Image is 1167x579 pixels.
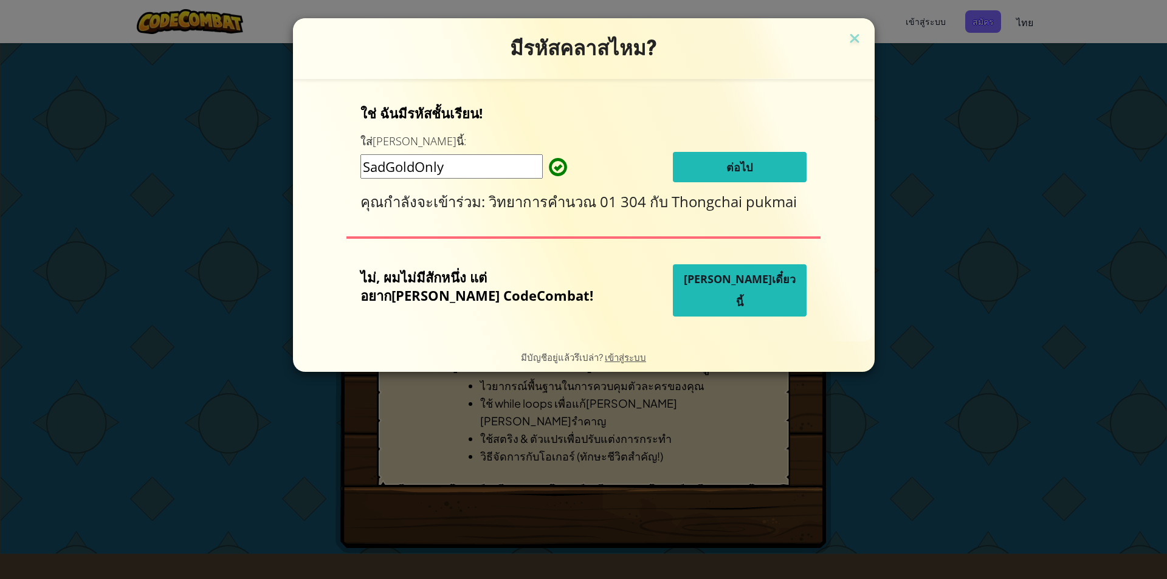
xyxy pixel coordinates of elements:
[650,191,672,211] span: กับ
[672,191,797,211] span: Thongchai pukmai
[360,134,466,149] label: ใส่[PERSON_NAME]นี้:
[726,160,752,174] span: ต่อไป
[684,272,796,309] span: [PERSON_NAME]เดี๋ยวนี้
[605,351,646,363] a: เข้าสู่ระบบ
[360,268,612,304] p: ไม่, ผมไม่มีสักหนึ่ง แต่อยาก[PERSON_NAME] CodeCombat!
[360,191,489,211] span: คุณกำลังจะเข้าร่วม:
[360,104,807,122] p: ใช่ ฉันมีรหัสชั้นเรียน!
[510,36,658,60] span: มีรหัสคลาสไหม?
[673,264,807,317] button: [PERSON_NAME]เดี๋ยวนี้
[847,30,862,49] img: close icon
[489,191,650,211] span: วิทยาการคำนวณ 01 304
[673,152,807,182] button: ต่อไป
[521,351,605,363] span: มีบัญชีอยู่แล้วรึเปล่า?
